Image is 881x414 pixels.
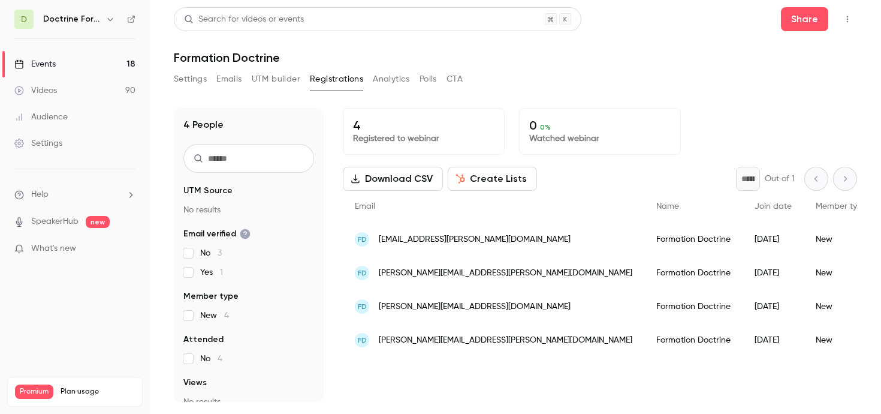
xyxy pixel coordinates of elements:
button: Download CSV [343,167,443,191]
div: New [804,323,879,357]
button: Create Lists [448,167,537,191]
span: Member type [183,290,239,302]
button: Settings [174,70,207,89]
button: Emails [216,70,242,89]
span: 1 [220,268,223,277]
div: [DATE] [743,256,804,290]
div: [DATE] [743,223,804,256]
span: Email [355,202,375,211]
p: 0 [529,118,671,133]
div: Formation Doctrine [644,256,743,290]
div: Settings [14,137,62,149]
button: UTM builder [252,70,300,89]
span: FD [358,335,367,346]
button: Analytics [373,70,410,89]
div: Formation Doctrine [644,290,743,323]
div: New [804,290,879,323]
div: Formation Doctrine [644,323,743,357]
div: Videos [14,85,57,97]
h6: Doctrine Formation Avocats [43,13,101,25]
div: [DATE] [743,290,804,323]
button: CTA [446,70,463,89]
div: Audience [14,111,68,123]
p: No results [183,396,314,408]
span: New [200,310,229,322]
span: [PERSON_NAME][EMAIL_ADDRESS][PERSON_NAME][DOMAIN_NAME] [379,334,632,347]
span: Yes [200,266,223,278]
p: 4 [353,118,494,133]
p: Registered to webinar [353,133,494,145]
span: No [200,247,222,259]
span: Join date [755,202,792,211]
span: FD [358,268,367,278]
div: Formation Doctrine [644,223,743,256]
span: 4 [224,311,229,320]
h1: 4 People [183,118,224,132]
span: new [86,216,110,228]
div: Events [14,58,56,70]
span: Attended [183,334,224,346]
span: FD [358,301,367,312]
p: No results [183,204,314,216]
span: No [200,353,222,365]
span: Name [656,202,679,211]
span: [EMAIL_ADDRESS][PERSON_NAME][DOMAIN_NAME] [379,233,571,246]
span: FD [358,234,367,245]
iframe: Noticeable Trigger [121,244,135,254]
span: Premium [15,385,53,399]
span: Email verified [183,228,251,240]
span: Member type [816,202,867,211]
span: Plan usage [61,387,135,397]
div: Search for videos or events [184,13,304,26]
div: New [804,223,879,256]
div: [DATE] [743,323,804,357]
span: What's new [31,242,76,255]
span: Help [31,188,49,201]
span: Views [183,377,207,389]
a: SpeakerHub [31,215,79,228]
button: Registrations [310,70,363,89]
p: Out of 1 [765,173,795,185]
span: [PERSON_NAME][EMAIL_ADDRESS][PERSON_NAME][DOMAIN_NAME] [379,267,632,280]
span: D [21,13,27,26]
span: 0 % [540,123,551,131]
span: UTM Source [183,185,233,197]
button: Polls [420,70,437,89]
button: Share [781,7,828,31]
h1: Formation Doctrine [174,50,857,65]
li: help-dropdown-opener [14,188,135,201]
div: New [804,256,879,290]
span: 3 [218,249,222,257]
p: Watched webinar [529,133,671,145]
span: [PERSON_NAME][EMAIL_ADDRESS][DOMAIN_NAME] [379,301,571,313]
span: 4 [218,355,222,363]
